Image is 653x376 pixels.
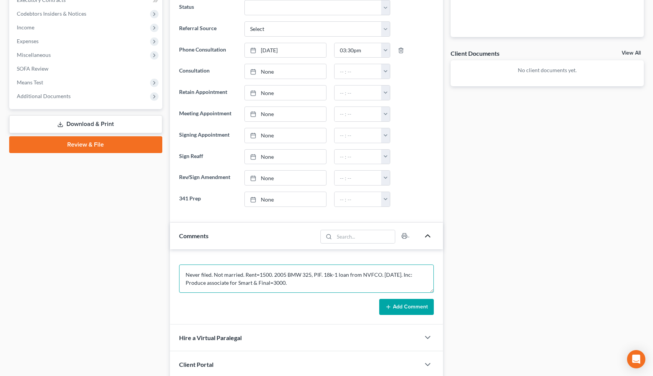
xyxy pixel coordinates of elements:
[335,150,381,164] input: -- : --
[245,128,326,143] a: None
[175,170,241,186] label: Rev/Sign Amendment
[17,93,71,99] span: Additional Documents
[335,192,381,207] input: -- : --
[175,64,241,79] label: Consultation
[335,64,381,79] input: -- : --
[622,50,641,56] a: View All
[9,136,162,153] a: Review & File
[179,334,242,341] span: Hire a Virtual Paralegal
[335,230,395,243] input: Search...
[175,128,241,143] label: Signing Appointment
[245,107,326,121] a: None
[175,21,241,37] label: Referral Source
[245,192,326,207] a: None
[9,115,162,133] a: Download & Print
[175,192,241,207] label: 341 Prep
[335,86,381,100] input: -- : --
[245,171,326,185] a: None
[179,361,213,368] span: Client Portal
[17,65,48,72] span: SOFA Review
[17,24,34,31] span: Income
[379,299,434,315] button: Add Comment
[175,43,241,58] label: Phone Consultation
[335,43,381,58] input: -- : --
[245,43,326,58] a: [DATE]
[335,128,381,143] input: -- : --
[179,232,209,239] span: Comments
[175,149,241,165] label: Sign Reaff
[335,107,381,121] input: -- : --
[627,350,645,368] div: Open Intercom Messenger
[457,66,638,74] p: No client documents yet.
[175,85,241,100] label: Retain Appointment
[175,107,241,122] label: Meeting Appointment
[245,64,326,79] a: None
[17,38,39,44] span: Expenses
[17,79,43,86] span: Means Test
[245,86,326,100] a: None
[17,10,86,17] span: Codebtors Insiders & Notices
[11,62,162,76] a: SOFA Review
[451,49,499,57] div: Client Documents
[335,171,381,185] input: -- : --
[245,150,326,164] a: None
[17,52,51,58] span: Miscellaneous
